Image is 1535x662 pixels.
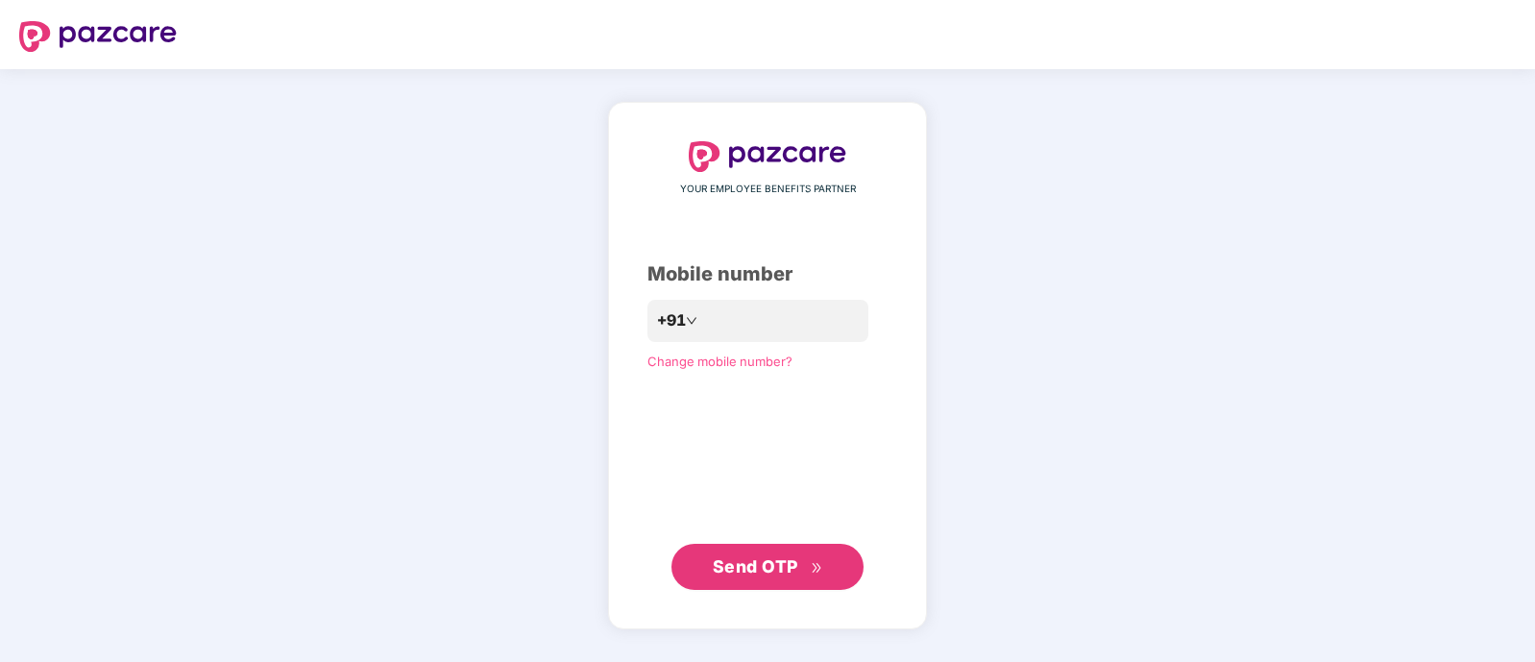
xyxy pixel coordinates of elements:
[657,308,686,332] span: +91
[19,21,177,52] img: logo
[680,182,856,197] span: YOUR EMPLOYEE BENEFITS PARTNER
[686,315,697,327] span: down
[689,141,846,172] img: logo
[647,354,792,369] a: Change mobile number?
[647,259,888,289] div: Mobile number
[713,556,798,576] span: Send OTP
[811,562,823,575] span: double-right
[671,544,864,590] button: Send OTPdouble-right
